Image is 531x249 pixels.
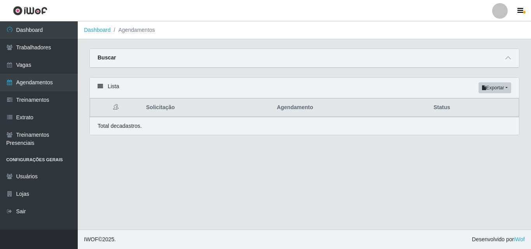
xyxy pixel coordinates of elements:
nav: breadcrumb [78,21,531,39]
th: Solicitação [141,99,272,117]
th: Agendamento [272,99,429,117]
th: Status [429,99,519,117]
a: iWof [514,236,525,242]
p: Total de cadastros. [98,122,142,130]
button: Exportar [479,82,511,93]
img: CoreUI Logo [13,6,47,16]
a: Dashboard [84,27,111,33]
span: Desenvolvido por [472,235,525,244]
span: © 2025 . [84,235,116,244]
span: IWOF [84,236,98,242]
strong: Buscar [98,54,116,61]
li: Agendamentos [111,26,155,34]
div: Lista [90,78,519,98]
